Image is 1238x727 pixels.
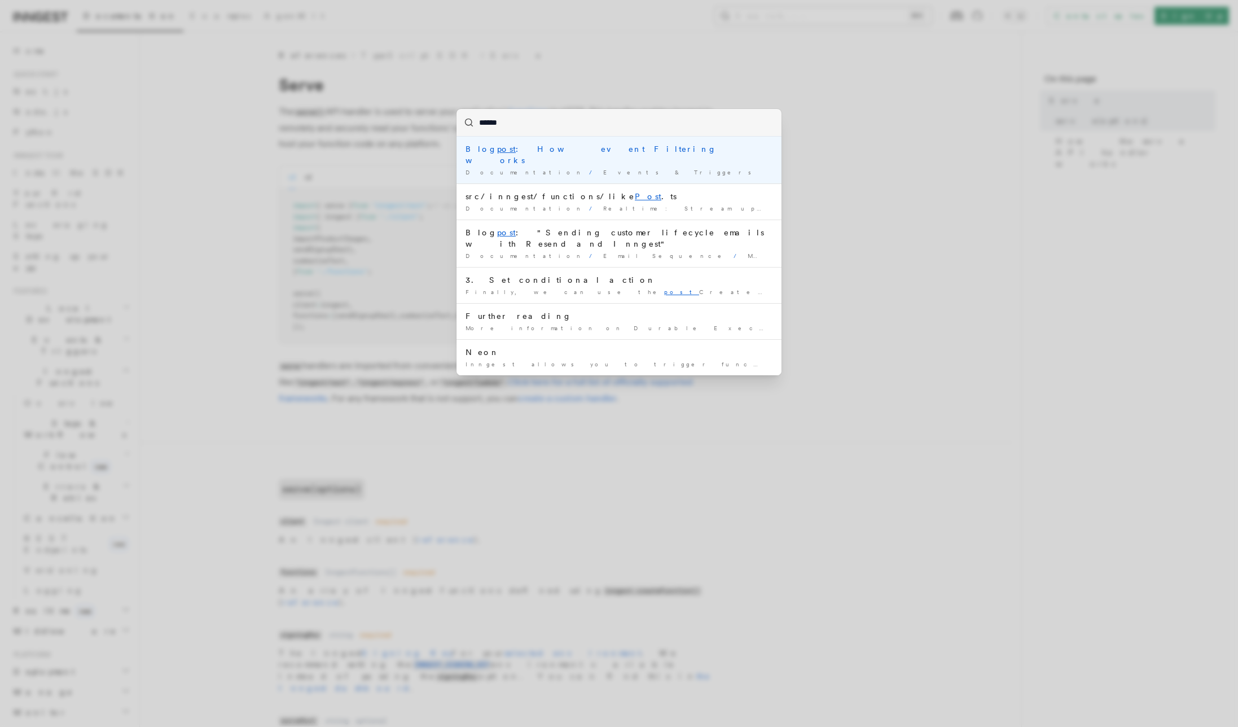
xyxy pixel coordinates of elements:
div: 3. Set conditional action [466,274,772,286]
div: Blog : "Sending customer lifecycle emails with Resend and Inngest" [466,227,772,249]
div: More information on Durable Execution in Inngest: Blog : "How … [466,324,772,332]
mark: post [664,288,699,295]
span: Documentation [466,252,585,259]
span: / [589,252,599,259]
span: Documentation [466,169,585,176]
span: / [589,205,599,212]
div: Neon [466,347,772,358]
span: Documentation [466,205,585,212]
span: Realtime: Stream updates from Inngest functions [603,205,996,212]
mark: post [497,144,516,154]
span: / [734,252,743,259]
mark: post [497,228,516,237]
div: Blog : How event Filtering works [466,143,772,166]
div: Inngest allows you to trigger functions from your Neon gres … [466,360,772,369]
div: Further reading [466,310,772,322]
span: Events & Triggers [603,169,758,176]
span: More context [748,252,861,259]
div: Finally, we can use the Created variable to send … [466,288,772,296]
div: src/inngest/functions/like .ts [466,191,772,202]
span: / [589,169,599,176]
mark: Post [635,192,661,201]
span: Email Sequence [603,252,729,259]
